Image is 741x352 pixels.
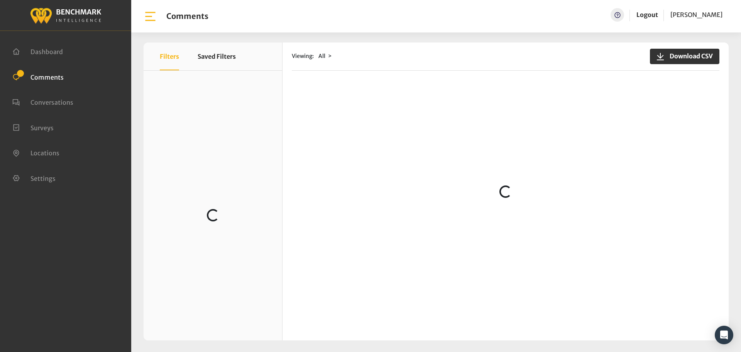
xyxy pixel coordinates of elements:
span: Dashboard [30,48,63,56]
span: Comments [30,73,64,81]
img: benchmark [30,6,102,25]
span: All [318,53,325,60]
span: Conversations [30,99,73,106]
button: Filters [160,43,179,70]
button: Download CSV [650,49,719,64]
a: Conversations [12,98,73,105]
button: Saved Filters [198,43,236,70]
span: Download CSV [665,51,713,61]
a: Comments [12,73,64,80]
a: [PERSON_NAME] [670,8,722,22]
img: bar [144,10,157,23]
a: Dashboard [12,47,63,55]
a: Locations [12,148,59,156]
span: [PERSON_NAME] [670,11,722,19]
span: Surveys [30,124,54,131]
span: Viewing: [292,52,314,60]
h1: Comments [166,12,208,21]
a: Settings [12,174,56,182]
div: Open Intercom Messenger [715,326,733,344]
a: Surveys [12,123,54,131]
a: Logout [636,11,658,19]
span: Locations [30,149,59,157]
a: Logout [636,8,658,22]
span: Settings [30,174,56,182]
